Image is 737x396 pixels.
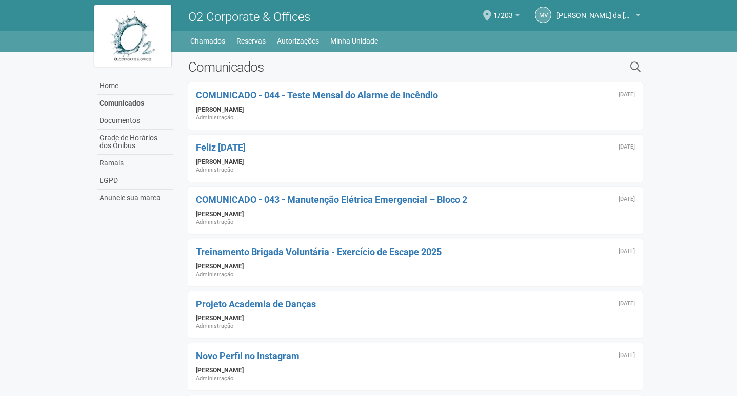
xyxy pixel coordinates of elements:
[619,196,635,202] div: Quarta-feira, 6 de agosto de 2025 às 16:33
[196,374,635,383] div: Administração
[97,172,173,190] a: LGPD
[196,210,635,218] div: [PERSON_NAME]
[97,155,173,172] a: Ramais
[97,190,173,206] a: Anuncie sua marca
[196,218,635,226] div: Administração
[236,34,266,48] a: Reservas
[196,270,635,279] div: Administração
[619,144,635,150] div: Sexta-feira, 8 de agosto de 2025 às 16:58
[535,7,551,23] a: MV
[97,130,173,155] a: Grade de Horários dos Ônibus
[190,34,225,48] a: Chamados
[619,352,635,359] div: Segunda-feira, 28 de julho de 2025 às 16:06
[94,5,171,67] img: logo.jpg
[619,248,635,255] div: Quinta-feira, 31 de julho de 2025 às 23:17
[619,92,635,98] div: Sexta-feira, 15 de agosto de 2025 às 19:53
[556,2,633,19] span: Marcus Vinicius da Silveira Costa
[196,246,442,257] a: Treinamento Brigada Voluntária - Exercício de Escape 2025
[196,350,300,361] a: Novo Perfil no Instagram
[277,34,319,48] a: Autorizações
[97,112,173,130] a: Documentos
[196,106,635,114] div: [PERSON_NAME]
[97,77,173,95] a: Home
[196,166,635,174] div: Administração
[619,301,635,307] div: Segunda-feira, 28 de julho de 2025 às 16:13
[196,262,635,270] div: [PERSON_NAME]
[196,194,467,205] a: COMUNICADO - 043 - Manutenção Elétrica Emergencial – Bloco 2
[556,13,640,21] a: [PERSON_NAME] da [PERSON_NAME]
[196,322,635,330] div: Administração
[493,13,520,21] a: 1/203
[97,95,173,112] a: Comunicados
[493,2,513,19] span: 1/203
[196,366,635,374] div: [PERSON_NAME]
[196,142,246,153] a: Feliz [DATE]
[196,90,438,100] a: COMUNICADO - 044 - Teste Mensal do Alarme de Incêndio
[188,59,525,75] h2: Comunicados
[196,299,316,309] a: Projeto Academia de Danças
[196,158,635,166] div: [PERSON_NAME]
[330,34,378,48] a: Minha Unidade
[188,10,310,24] span: O2 Corporate & Offices
[196,314,635,322] div: [PERSON_NAME]
[196,114,635,122] div: Administração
